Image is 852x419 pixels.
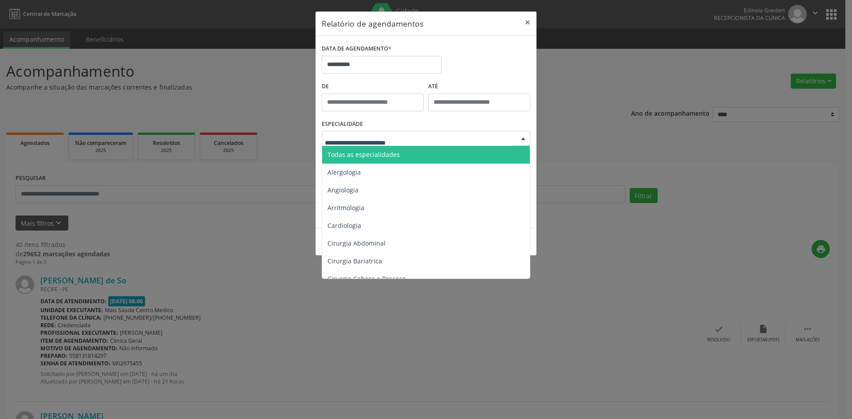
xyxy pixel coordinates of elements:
[327,204,364,212] span: Arritmologia
[322,80,424,94] label: De
[327,186,359,194] span: Angiologia
[327,274,406,283] span: Cirurgia Cabeça e Pescoço
[327,221,361,230] span: Cardiologia
[327,168,361,176] span: Alergologia
[428,80,530,94] label: ATÉ
[322,18,423,29] h5: Relatório de agendamentos
[322,42,391,56] label: DATA DE AGENDAMENTO
[327,150,400,159] span: Todas as especialidades
[519,12,536,33] button: Close
[327,239,386,247] span: Cirurgia Abdominal
[327,257,382,265] span: Cirurgia Bariatrica
[322,117,363,131] label: ESPECIALIDADE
